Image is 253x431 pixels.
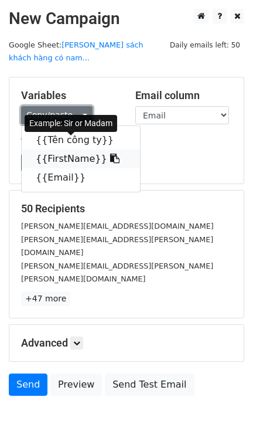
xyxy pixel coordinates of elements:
[21,262,213,284] small: [PERSON_NAME][EMAIL_ADDRESS][PERSON_NAME][PERSON_NAME][DOMAIN_NAME]
[25,115,117,132] div: Example: Sir or Madam
[9,40,143,63] a: [PERSON_NAME] sách khách hàng có nam...
[21,89,118,102] h5: Variables
[9,374,47,396] a: Send
[21,235,213,257] small: [PERSON_NAME][EMAIL_ADDRESS][PERSON_NAME][DOMAIN_NAME]
[166,39,244,52] span: Daily emails left: 50
[21,291,70,306] a: +47 more
[21,222,214,230] small: [PERSON_NAME][EMAIL_ADDRESS][DOMAIN_NAME]
[135,89,232,102] h5: Email column
[22,150,140,168] a: {{FirstName}}
[21,337,232,349] h5: Advanced
[50,374,102,396] a: Preview
[21,202,232,215] h5: 50 Recipients
[9,9,244,29] h2: New Campaign
[22,168,140,187] a: {{Email}}
[194,375,253,431] iframe: Chat Widget
[22,131,140,150] a: {{Tên công ty}}
[166,40,244,49] a: Daily emails left: 50
[9,40,143,63] small: Google Sheet:
[21,106,93,124] a: Copy/paste...
[105,374,194,396] a: Send Test Email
